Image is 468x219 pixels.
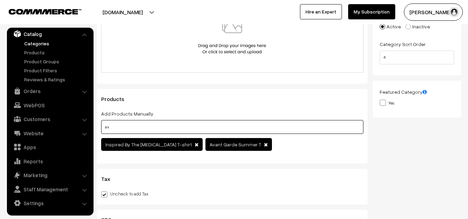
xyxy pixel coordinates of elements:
[23,67,91,74] a: Product Filters
[110,191,149,197] p: Uncheck to add Tax
[9,99,91,111] a: WebPOS
[9,183,91,195] a: Staff Management
[9,7,69,15] a: COMMMERCE
[348,4,395,19] a: My Subscription
[9,197,91,209] a: Settings
[380,40,426,48] label: Category Sort Order
[405,23,430,30] label: Inactive
[380,23,401,30] label: Active
[300,4,342,19] a: Hire an Expert
[9,85,91,97] a: Orders
[9,9,81,14] img: COMMMERCE
[9,28,91,40] a: Catalog
[101,120,363,134] input: Select Products (Type and search)
[380,99,394,106] label: Yes
[9,113,91,125] a: Customers
[380,51,454,64] input: Enter Number
[449,7,459,17] img: user
[101,110,153,117] label: Add Products Manually
[78,3,167,21] button: [DOMAIN_NAME]
[9,155,91,167] a: Reports
[23,40,91,47] a: Categories
[101,175,118,182] span: Tax
[23,76,91,83] a: Reviews & Ratings
[101,95,133,102] span: Products
[23,49,91,56] a: Products
[380,88,427,95] label: Featured Category
[9,141,91,153] a: Apps
[105,142,192,147] span: Inspired By The [MEDICAL_DATA] T-shirt
[404,3,463,21] button: [PERSON_NAME]
[210,142,261,147] span: Avant Garde Summer T
[9,127,91,139] a: Website
[9,169,91,181] a: Marketing
[23,58,91,65] a: Product Groups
